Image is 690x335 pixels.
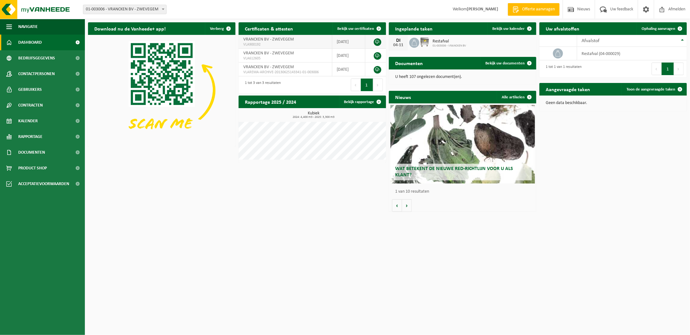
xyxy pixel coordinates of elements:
span: Dashboard [18,35,42,50]
span: Documenten [18,145,45,160]
h2: Nieuws [389,91,417,103]
button: Next [373,79,383,91]
h2: Aangevraagde taken [539,83,596,95]
span: Bedrijfsgegevens [18,50,55,66]
h3: Kubiek [242,111,386,119]
span: VRANCKEN BV - ZWEVEGEM [243,65,294,69]
td: [DATE] [332,35,366,49]
a: Toon de aangevraagde taken [621,83,686,96]
a: Ophaling aanvragen [637,22,686,35]
button: Verberg [205,22,235,35]
div: DI [392,38,405,43]
td: [DATE] [332,63,366,76]
span: Bekijk uw certificaten [338,27,374,31]
img: Download de VHEPlus App [88,35,235,146]
h2: Download nu de Vanheede+ app! [88,22,172,35]
span: Afvalstof [582,38,600,43]
span: 01-003006 - VRANCKEN BV [433,44,466,48]
button: Previous [351,79,361,91]
button: Next [674,63,684,75]
div: 04-11 [392,43,405,47]
span: Verberg [210,27,224,31]
a: Wat betekent de nieuwe RED-richtlijn voor u als klant? [390,105,535,184]
span: Restafval [433,39,466,44]
span: Bekijk uw kalender [492,27,525,31]
span: Wat betekent de nieuwe RED-richtlijn voor u als klant? [395,166,513,177]
span: Rapportage [18,129,42,145]
span: Contracten [18,97,43,113]
button: Previous [652,63,662,75]
span: Contactpersonen [18,66,55,82]
span: VLA612605 [243,56,327,61]
span: Product Shop [18,160,47,176]
h2: Documenten [389,57,429,69]
td: restafval (04-000029) [577,47,687,60]
button: Volgende [402,199,412,212]
strong: [PERSON_NAME] [467,7,498,12]
a: Offerte aanvragen [508,3,560,16]
a: Bekijk uw certificaten [333,22,385,35]
a: Bekijk rapportage [339,96,385,108]
span: Bekijk uw documenten [485,61,525,65]
p: 1 van 10 resultaten [395,189,533,194]
span: 01-003006 - VRANCKEN BV - ZWEVEGEM [83,5,167,14]
span: Kalender [18,113,38,129]
button: Vorige [392,199,402,212]
a: Alle artikelen [497,91,536,103]
span: Offerte aanvragen [521,6,556,13]
button: 1 [662,63,674,75]
div: 1 tot 1 van 1 resultaten [543,62,582,76]
h2: Certificaten & attesten [239,22,299,35]
span: 2024: 4,400 m3 - 2025: 3,300 m3 [242,116,386,119]
span: Ophaling aanvragen [642,27,675,31]
p: U heeft 107 ongelezen document(en). [395,75,530,79]
h2: Ingeplande taken [389,22,439,35]
span: VLAREMA-ARCHIVE-20130625143341-01-003006 [243,70,327,75]
span: Acceptatievoorwaarden [18,176,69,192]
a: Bekijk uw kalender [487,22,536,35]
h2: Uw afvalstoffen [539,22,586,35]
td: [DATE] [332,49,366,63]
span: Toon de aangevraagde taken [627,87,675,91]
span: Navigatie [18,19,38,35]
span: VLA900192 [243,42,327,47]
p: Geen data beschikbaar. [546,101,681,105]
button: 1 [361,79,373,91]
span: Gebruikers [18,82,42,97]
span: VRANCKEN BV - ZWEVEGEM [243,37,294,42]
h2: Rapportage 2025 / 2024 [239,96,302,108]
span: VRANCKEN BV - ZWEVEGEM [243,51,294,56]
a: Bekijk uw documenten [480,57,536,69]
img: WB-1100-GAL-GY-02 [419,37,430,47]
span: 01-003006 - VRANCKEN BV - ZWEVEGEM [83,5,166,14]
div: 1 tot 3 van 3 resultaten [242,78,281,92]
